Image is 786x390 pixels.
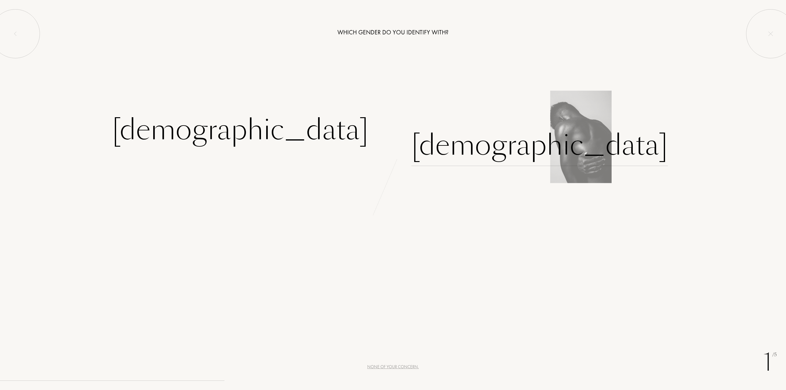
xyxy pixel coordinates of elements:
div: None of your concern. [367,364,419,370]
div: [DEMOGRAPHIC_DATA] [112,109,368,151]
div: [DEMOGRAPHIC_DATA] [411,125,668,166]
span: /5 [772,351,777,358]
img: quit_onboard.svg [768,31,773,36]
img: left_onboard.svg [13,31,18,36]
div: 1 [763,344,777,381]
